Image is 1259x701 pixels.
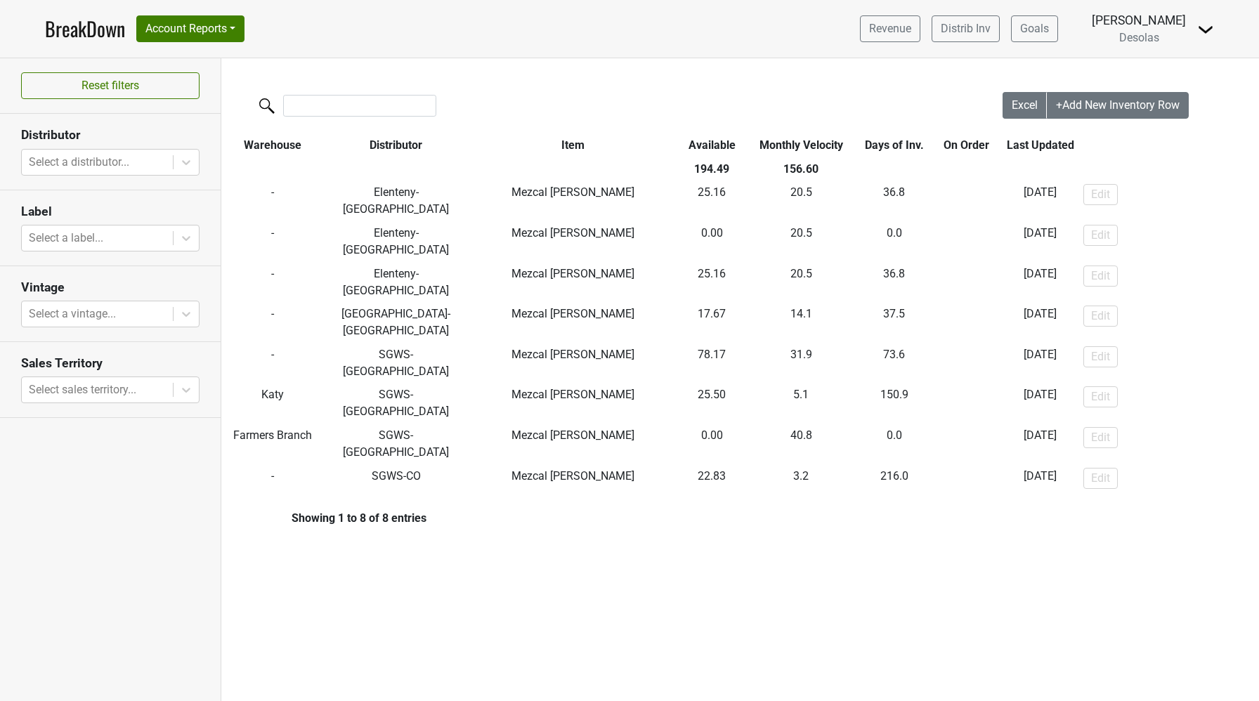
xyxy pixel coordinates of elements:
button: Edit [1083,306,1118,327]
td: 78.17 [678,343,747,384]
td: - [221,262,324,303]
td: 0.0 [856,424,932,464]
td: 37.5 [856,302,932,343]
div: Showing 1 to 8 of 8 entries [221,511,426,525]
td: [GEOGRAPHIC_DATA]-[GEOGRAPHIC_DATA] [324,302,468,343]
th: 156.60 [746,157,856,181]
td: 36.8 [856,262,932,303]
a: Revenue [860,15,920,42]
td: 22.83 [678,464,747,492]
td: - [932,424,1001,464]
td: 5.1 [746,384,856,424]
td: - [932,221,1001,262]
td: 14.1 [746,302,856,343]
th: Item: activate to sort column ascending [469,133,678,157]
td: 216.0 [856,464,932,492]
th: Monthly Velocity: activate to sort column ascending [746,133,856,157]
td: 17.67 [678,302,747,343]
td: SGWS-[GEOGRAPHIC_DATA] [324,424,468,464]
td: - [221,302,324,343]
button: Reset filters [21,72,200,99]
span: Excel [1012,98,1038,112]
td: 20.5 [746,181,856,222]
td: Farmers Branch [221,424,324,464]
span: Mezcal [PERSON_NAME] [511,428,634,442]
td: - [221,181,324,222]
div: [PERSON_NAME] [1092,11,1186,30]
button: Edit [1083,346,1118,367]
button: Edit [1083,266,1118,287]
td: 3.2 [746,464,856,492]
button: Edit [1083,427,1118,448]
span: Mezcal [PERSON_NAME] [511,469,634,483]
h3: Distributor [21,128,200,143]
td: Elenteny-[GEOGRAPHIC_DATA] [324,221,468,262]
td: [DATE] [1000,221,1080,262]
button: Account Reports [136,15,244,42]
td: 73.6 [856,343,932,384]
td: - [932,262,1001,303]
td: 25.50 [678,384,747,424]
td: Katy [221,384,324,424]
td: 20.5 [746,221,856,262]
td: [DATE] [1000,262,1080,303]
td: 0.00 [678,424,747,464]
th: Last Updated: activate to sort column ascending [1000,133,1080,157]
td: 150.9 [856,384,932,424]
a: Distrib Inv [932,15,1000,42]
td: 20.5 [746,262,856,303]
td: - [221,221,324,262]
button: Excel [1003,92,1048,119]
button: Edit [1083,468,1118,489]
td: SGWS-[GEOGRAPHIC_DATA] [324,384,468,424]
a: Goals [1011,15,1058,42]
th: 194.49 [678,157,747,181]
td: [DATE] [1000,181,1080,222]
span: +Add New Inventory Row [1056,98,1180,112]
td: 36.8 [856,181,932,222]
span: Desolas [1119,31,1159,44]
td: Elenteny-[GEOGRAPHIC_DATA] [324,181,468,222]
td: - [932,343,1001,384]
span: Mezcal [PERSON_NAME] [511,307,634,320]
td: [DATE] [1000,343,1080,384]
td: 25.16 [678,262,747,303]
td: SGWS-CO [324,464,468,492]
span: Mezcal [PERSON_NAME] [511,348,634,361]
td: Elenteny-[GEOGRAPHIC_DATA] [324,262,468,303]
a: BreakDown [45,14,125,44]
td: - [932,302,1001,343]
td: [DATE] [1000,302,1080,343]
h3: Vintage [21,280,200,295]
td: [DATE] [1000,384,1080,424]
button: Edit [1083,225,1118,246]
th: Available: activate to sort column ascending [678,133,747,157]
td: [DATE] [1000,464,1080,492]
h3: Sales Territory [21,356,200,371]
td: - [221,343,324,384]
td: SGWS-[GEOGRAPHIC_DATA] [324,343,468,384]
td: 0.00 [678,221,747,262]
td: - [221,464,324,492]
td: 31.9 [746,343,856,384]
span: Mezcal [PERSON_NAME] [511,185,634,199]
th: Warehouse: activate to sort column ascending [221,133,324,157]
td: 40.8 [746,424,856,464]
h3: Label [21,204,200,219]
th: Distributor: activate to sort column ascending [324,133,468,157]
td: 25.16 [678,181,747,222]
td: 0.0 [856,221,932,262]
th: On Order: activate to sort column ascending [932,133,1001,157]
img: Dropdown Menu [1197,21,1214,38]
th: Days of Inv.: activate to sort column ascending [856,133,932,157]
span: Mezcal [PERSON_NAME] [511,388,634,401]
button: Edit [1083,386,1118,407]
td: - [932,384,1001,424]
td: - [932,181,1001,222]
button: Edit [1083,184,1118,205]
td: [DATE] [1000,424,1080,464]
button: +Add New Inventory Row [1047,92,1189,119]
td: - [932,464,1001,492]
span: Mezcal [PERSON_NAME] [511,226,634,240]
span: Mezcal [PERSON_NAME] [511,267,634,280]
